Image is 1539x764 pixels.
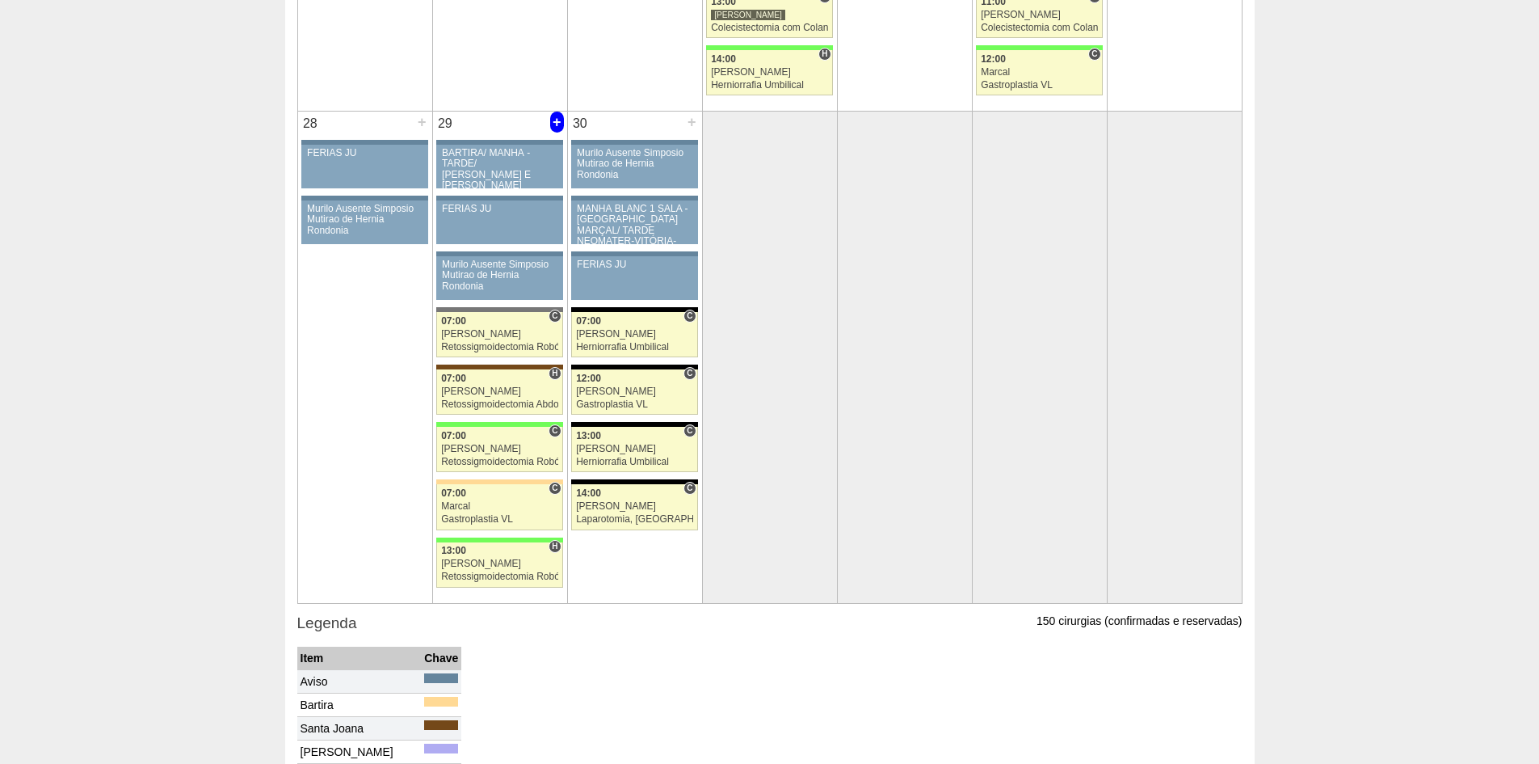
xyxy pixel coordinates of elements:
div: [PERSON_NAME] [576,329,693,340]
span: 14:00 [711,53,736,65]
div: 29 [433,112,458,136]
a: FERIAS JU [436,200,562,244]
div: Retossigmoidectomia Robótica [441,342,558,352]
div: Gastroplastia VL [441,514,558,525]
div: 28 [298,112,323,136]
div: [PERSON_NAME] [441,559,558,569]
div: [PERSON_NAME] [441,444,558,454]
a: C 13:00 [PERSON_NAME] Herniorrafia Umbilical [571,427,697,472]
div: Key: Brasil [436,422,562,427]
a: C 12:00 [PERSON_NAME] Gastroplastia VL [571,369,697,415]
a: Murilo Ausente Simposio Mutirao de Hernia Rondonia [436,256,562,300]
span: 12:00 [576,373,601,384]
div: Key: Santa Joana [436,365,562,369]
td: [PERSON_NAME] [297,741,422,764]
div: Key: Aviso [571,140,697,145]
div: Key: Aviso [301,196,427,200]
div: Key: Aviso [571,196,697,200]
span: 12:00 [981,53,1006,65]
div: Retossigmoidectomia Robótica [441,572,558,582]
div: FERIAS JU [577,260,692,270]
div: Colecistectomia com Colangiografia VL [981,23,1098,33]
div: MANHÃ BLANC 1 SALA -[GEOGRAPHIC_DATA] MARÇAL/ TARDE NEOMATER-VITÓRIA-BARTIRA [577,204,692,257]
span: Hospital [549,367,561,380]
p: 150 cirurgias (confirmadas e reservadas) [1037,614,1242,629]
div: Key: Santa Catarina [436,307,562,312]
div: Key: Aviso [436,196,562,200]
div: Retossigmoidectomia Abdominal VL [441,399,558,410]
div: Key: Bartira [436,479,562,484]
span: Consultório [549,310,561,323]
div: Colecistectomia com Colangiografia VL [711,23,828,33]
span: Hospital [549,540,561,553]
span: Consultório [1088,48,1100,61]
h3: Legenda [297,612,1243,635]
div: FERIAS JU [307,148,423,158]
a: FERIAS JU [301,145,427,188]
div: [PERSON_NAME] [576,444,693,454]
div: Key: Aviso [436,140,562,145]
span: 13:00 [441,545,466,556]
div: + [685,112,699,133]
div: [PERSON_NAME] [441,329,558,340]
div: [PERSON_NAME] [711,9,785,21]
div: + [415,112,429,133]
div: [PERSON_NAME] [576,386,693,397]
div: Key: Blanc [571,307,697,312]
a: Murilo Ausente Simposio Mutirao de Hernia Rondonia [301,200,427,244]
div: Key: Brasil [436,538,562,542]
div: [PERSON_NAME] [441,386,558,397]
div: Key: Christóvão da Gama [424,744,458,753]
div: BARTIRA/ MANHÃ - TARDE/ [PERSON_NAME] E [PERSON_NAME] [442,148,557,191]
a: FERIAS JU [571,256,697,300]
div: Key: Blanc [571,365,697,369]
div: FERIAS JU [442,204,557,214]
a: C 07:00 [PERSON_NAME] Retossigmoidectomia Robótica [436,312,562,357]
div: Herniorrafia Umbilical [576,342,693,352]
span: 07:00 [576,315,601,327]
div: Murilo Ausente Simposio Mutirao de Hernia Rondonia [442,260,557,292]
div: [PERSON_NAME] [711,67,828,78]
span: 14:00 [576,488,601,499]
div: Key: Blanc [571,479,697,484]
div: Key: Brasil [976,45,1102,50]
div: Key: Aviso [436,251,562,256]
span: 07:00 [441,315,466,327]
a: H 07:00 [PERSON_NAME] Retossigmoidectomia Abdominal VL [436,369,562,415]
span: Consultório [683,310,696,323]
div: Gastroplastia VL [576,399,693,410]
div: [PERSON_NAME] [981,10,1098,20]
span: Hospital [818,48,830,61]
td: Bartira [297,694,422,717]
div: Marcal [981,67,1098,78]
div: Laparotomia, [GEOGRAPHIC_DATA], Drenagem, Bridas VL [576,514,693,525]
span: Consultório [683,482,696,495]
div: Retossigmoidectomia Robótica [441,457,558,467]
div: Key: Aviso [424,673,458,683]
a: C 07:00 [PERSON_NAME] Herniorrafia Umbilical [571,312,697,357]
a: C 14:00 [PERSON_NAME] Laparotomia, [GEOGRAPHIC_DATA], Drenagem, Bridas VL [571,484,697,530]
div: Murilo Ausente Simposio Mutirao de Hernia Rondonia [307,204,423,236]
div: Marcal [441,501,558,512]
th: Item [297,647,422,670]
span: 13:00 [576,430,601,441]
div: Key: Brasil [706,45,832,50]
div: [PERSON_NAME] [576,501,693,512]
span: 07:00 [441,430,466,441]
div: Gastroplastia VL [981,80,1098,91]
a: H 13:00 [PERSON_NAME] Retossigmoidectomia Robótica [436,542,562,588]
div: 30 [568,112,593,136]
span: 07:00 [441,373,466,384]
div: Key: Aviso [571,251,697,256]
div: Murilo Ausente Simposio Mutirao de Hernia Rondonia [577,148,692,180]
a: C 12:00 Marcal Gastroplastia VL [976,50,1102,95]
div: + [550,112,564,133]
a: H 14:00 [PERSON_NAME] Herniorrafia Umbilical [706,50,832,95]
span: Consultório [549,424,561,437]
span: 07:00 [441,488,466,499]
a: C 07:00 [PERSON_NAME] Retossigmoidectomia Robótica [436,427,562,472]
td: Aviso [297,670,422,694]
div: Key: Blanc [571,422,697,427]
span: Consultório [683,367,696,380]
div: Key: Aviso [301,140,427,145]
